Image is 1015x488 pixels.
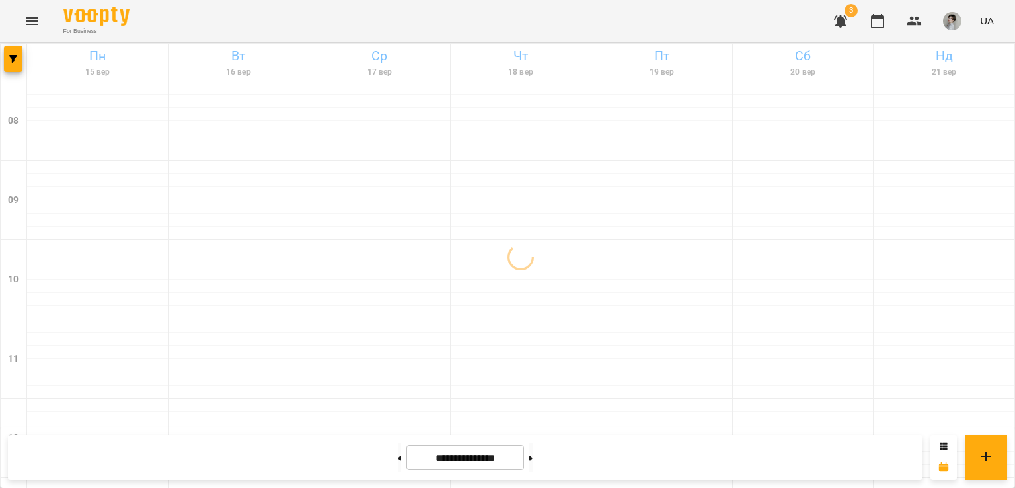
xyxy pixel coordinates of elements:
[943,12,961,30] img: 7bb04a996efd70e8edfe3a709af05c4b.jpg
[735,46,872,66] h6: Сб
[845,4,858,17] span: 3
[311,46,448,66] h6: Ср
[170,46,307,66] h6: Вт
[735,66,872,79] h6: 20 вер
[29,66,166,79] h6: 15 вер
[975,9,999,33] button: UA
[876,46,1012,66] h6: Нд
[29,46,166,66] h6: Пн
[453,66,589,79] h6: 18 вер
[63,7,130,26] img: Voopty Logo
[8,193,19,208] h6: 09
[8,352,19,366] h6: 11
[8,114,19,128] h6: 08
[593,66,730,79] h6: 19 вер
[8,272,19,287] h6: 10
[16,5,48,37] button: Menu
[63,27,130,36] span: For Business
[311,66,448,79] h6: 17 вер
[876,66,1012,79] h6: 21 вер
[170,66,307,79] h6: 16 вер
[980,14,994,28] span: UA
[453,46,589,66] h6: Чт
[593,46,730,66] h6: Пт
